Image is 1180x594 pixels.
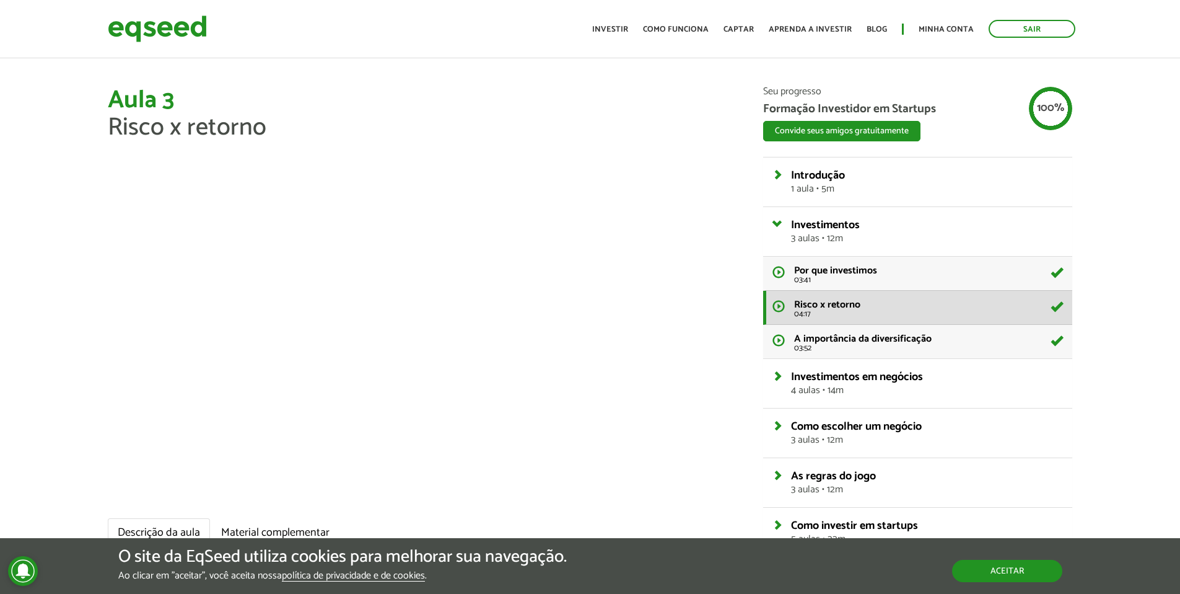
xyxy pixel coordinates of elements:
[794,296,860,313] span: Risco x retorno
[763,121,920,141] button: Convide seus amigos gratuitamente
[794,344,1063,352] span: 03:52
[643,25,709,33] a: Como funciona
[919,25,974,33] a: Minha conta
[791,471,1063,495] a: As regras do jogo3 aulas • 12m
[211,518,339,548] a: Material complementar
[723,25,754,33] a: Captar
[791,386,1063,396] span: 4 aulas • 14m
[794,276,1063,284] span: 03:41
[791,435,1063,445] span: 3 aulas • 12m
[791,534,1063,544] span: 5 aulas • 22m
[952,560,1062,582] button: Aceitar
[791,166,845,185] span: Introdução
[763,291,1072,325] a: Risco x retorno 04:17
[763,257,1072,291] a: Por que investimos 03:41
[791,421,1063,445] a: Como escolher um negócio3 aulas • 12m
[791,371,1063,396] a: Investimentos em negócios4 aulas • 14m
[763,87,1072,97] span: Seu progresso
[989,20,1075,38] a: Sair
[791,170,1063,194] a: Introdução1 aula • 5m
[791,467,876,485] span: As regras do jogo
[282,571,425,582] a: política de privacidade e de cookies
[118,547,567,567] h5: O site da EqSeed utiliza cookies para melhorar sua navegação.
[794,310,1063,318] span: 04:17
[791,485,1063,495] span: 3 aulas • 12m
[794,262,877,279] span: Por que investimos
[867,25,887,33] a: Blog
[108,80,174,121] span: Aula 3
[791,520,1063,544] a: Como investir em startups5 aulas • 22m
[791,417,922,436] span: Como escolher um negócio
[108,12,207,45] img: EqSeed
[108,107,266,148] span: Risco x retorno
[118,570,567,582] p: Ao clicar em "aceitar", você aceita nossa .
[791,516,918,535] span: Como investir em startups
[108,154,745,512] iframe: Risco x retorno
[791,219,1063,244] a: Investimentos3 aulas • 12m
[763,325,1072,358] a: A importância da diversificação 03:52
[108,518,210,548] a: Descrição da aula
[791,368,923,386] span: Investimentos em negócios
[763,103,1072,115] span: Formação Investidor em Startups
[592,25,628,33] a: Investir
[794,330,932,347] span: A importância da diversificação
[791,216,860,234] span: Investimentos
[791,234,1063,244] span: 3 aulas • 12m
[769,25,852,33] a: Aprenda a investir
[791,184,1063,194] span: 1 aula • 5m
